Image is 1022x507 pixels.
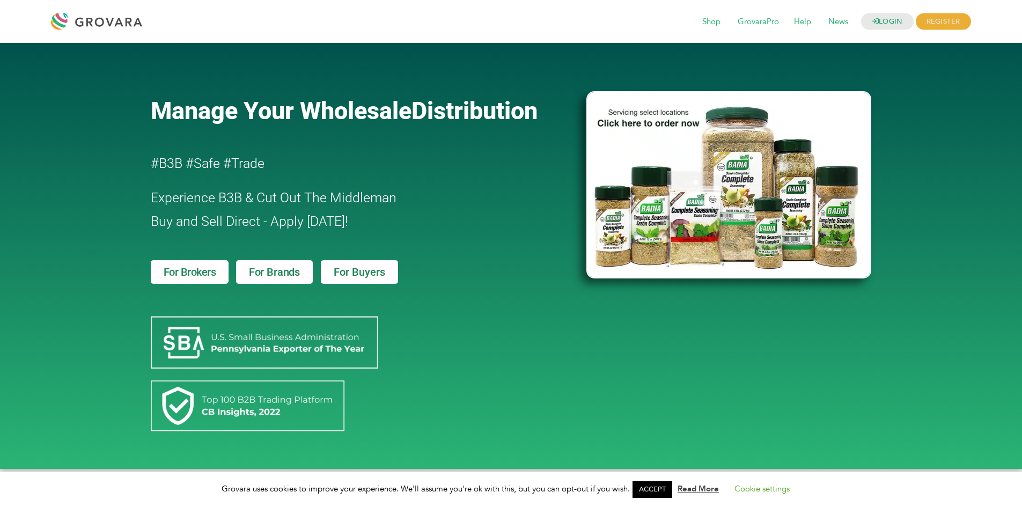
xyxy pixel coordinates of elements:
[633,481,672,498] a: ACCEPT
[821,16,856,28] a: News
[695,16,728,28] a: Shop
[236,260,313,284] a: For Brands
[321,260,398,284] a: For Buyers
[151,214,348,229] span: Buy and Sell Direct - Apply [DATE]!
[249,267,300,277] span: For Brands
[151,152,525,175] h2: #B3B #Safe #Trade
[916,13,971,30] span: REGISTER
[786,16,819,28] a: Help
[861,13,914,30] a: LOGIN
[821,12,856,32] span: News
[164,267,216,277] span: For Brokers
[730,16,786,28] a: GrovaraPro
[411,97,538,125] span: Distribution
[695,12,728,32] span: Shop
[786,12,819,32] span: Help
[222,483,800,494] span: Grovara uses cookies to improve your experience. We'll assume you're ok with this, but you can op...
[678,483,719,494] a: Read More
[334,267,385,277] span: For Buyers
[151,190,396,205] span: Experience B3B & Cut Out The Middleman
[734,483,790,494] a: Cookie settings
[151,97,569,125] a: Manage Your WholesaleDistribution
[730,12,786,32] span: GrovaraPro
[151,260,229,284] a: For Brokers
[151,97,411,125] span: Manage Your Wholesale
